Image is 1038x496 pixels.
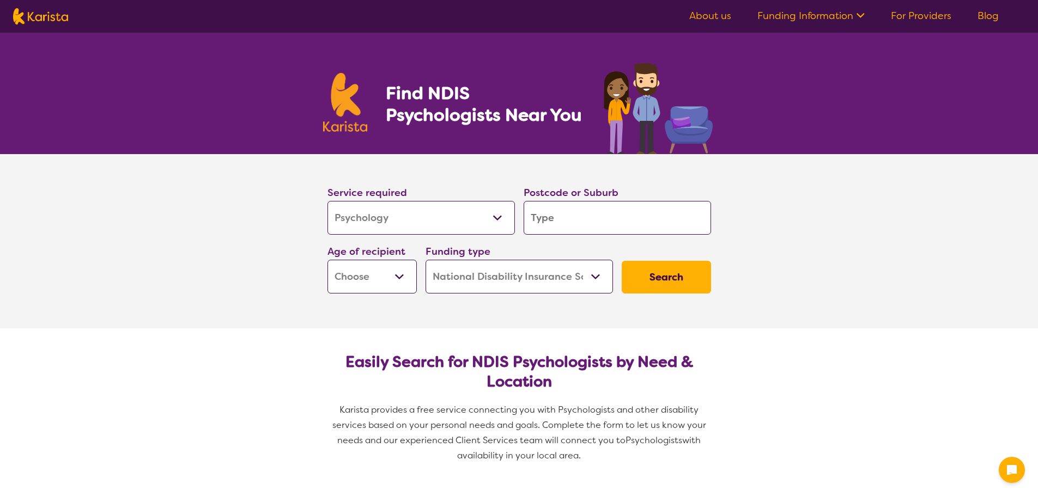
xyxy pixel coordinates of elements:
img: Karista logo [13,8,68,25]
label: Service required [327,186,407,199]
img: Karista logo [323,73,368,132]
input: Type [524,201,711,235]
h1: Find NDIS Psychologists Near You [386,82,587,126]
button: Search [622,261,711,293]
a: For Providers [891,9,951,22]
span: Karista provides a free service connecting you with Psychologists and other disability services b... [332,404,708,446]
h2: Easily Search for NDIS Psychologists by Need & Location [336,352,702,391]
span: Psychologists [626,434,682,446]
label: Postcode or Suburb [524,186,618,199]
a: Blog [978,9,999,22]
label: Funding type [426,245,490,258]
label: Age of recipient [327,245,405,258]
img: psychology [600,59,715,154]
a: About us [689,9,731,22]
a: Funding Information [757,9,865,22]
